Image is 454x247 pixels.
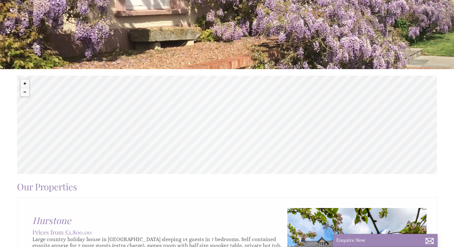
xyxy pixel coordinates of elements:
h1: Our Properties [17,180,290,193]
p: Enquire Now [336,237,434,243]
a: Hurstone [32,214,71,226]
button: Zoom out [21,88,29,96]
canvas: Map [17,76,437,174]
button: Zoom in [21,79,29,88]
h3: Prices from £1,800.00 [32,228,282,236]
